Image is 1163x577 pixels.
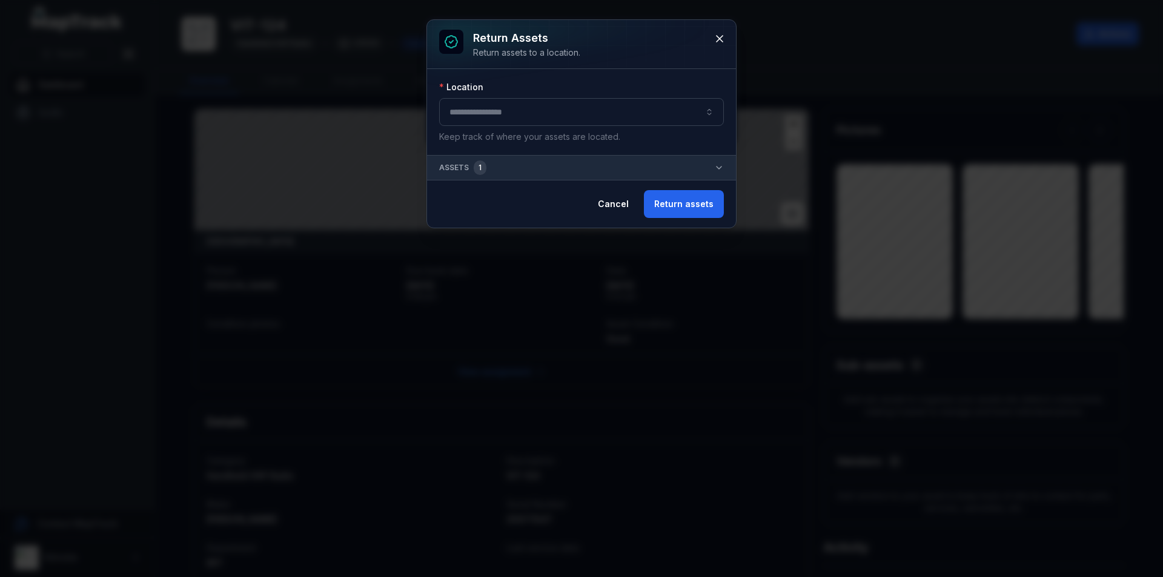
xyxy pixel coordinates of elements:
div: 1 [474,160,486,175]
button: Assets1 [427,156,736,180]
h3: Return assets [473,30,580,47]
div: Return assets to a location. [473,47,580,59]
button: Return assets [644,190,724,218]
button: Cancel [588,190,639,218]
span: Assets [439,160,486,175]
label: Location [439,81,483,93]
p: Keep track of where your assets are located. [439,131,724,143]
